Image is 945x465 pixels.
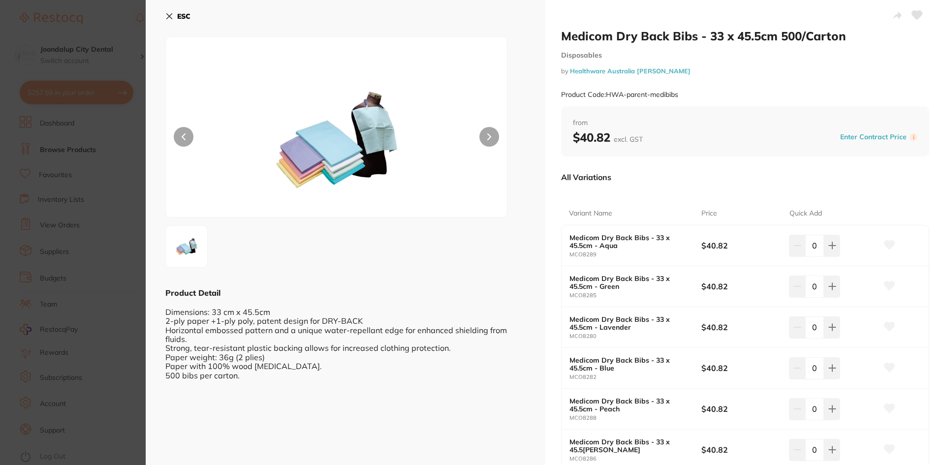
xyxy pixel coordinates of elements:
[165,288,220,298] b: Product Detail
[701,322,781,333] b: $40.82
[561,51,929,60] small: Disposables
[570,67,691,75] a: Healthware Australia [PERSON_NAME]
[177,12,190,21] b: ESC
[701,363,781,373] b: $40.82
[701,240,781,251] b: $40.82
[169,229,204,264] img: bmc
[569,356,688,372] b: Medicom Dry Back Bibs - 33 x 45.5cm - Blue
[569,333,701,340] small: MCO8280
[701,209,717,218] p: Price
[569,456,701,462] small: MCO8286
[569,415,701,421] small: MCO8288
[569,315,688,331] b: Medicom Dry Back Bibs - 33 x 45.5cm - Lavender
[837,132,910,142] button: Enter Contract Price
[701,403,781,414] b: $40.82
[234,62,439,217] img: bmc
[561,67,929,75] small: by
[573,130,643,145] b: $40.82
[569,209,612,218] p: Variant Name
[561,29,929,43] h2: Medicom Dry Back Bibs - 33 x 45.5cm 500/Carton
[569,292,701,299] small: MCO8285
[561,91,678,99] small: Product Code: HWA-parent-medibibs
[569,438,688,454] b: Medicom Dry Back Bibs - 33 x 45.5[PERSON_NAME]
[701,281,781,292] b: $40.82
[569,374,701,380] small: MCO8282
[561,172,611,182] p: All Variations
[165,298,526,380] div: Dimensions: 33 cm x 45.5cm 2-ply paper +1-ply poly, patent design for DRY-BACK Horizontal embosse...
[789,209,822,218] p: Quick Add
[569,275,688,290] b: Medicom Dry Back Bibs - 33 x 45.5cm - Green
[569,234,688,249] b: Medicom Dry Back Bibs - 33 x 45.5cm - Aqua
[569,251,701,258] small: MCO8289
[165,8,190,25] button: ESC
[701,444,781,455] b: $40.82
[910,133,917,141] label: i
[569,397,688,413] b: Medicom Dry Back Bibs - 33 x 45.5cm - Peach
[573,118,917,128] span: from
[614,135,643,144] span: excl. GST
